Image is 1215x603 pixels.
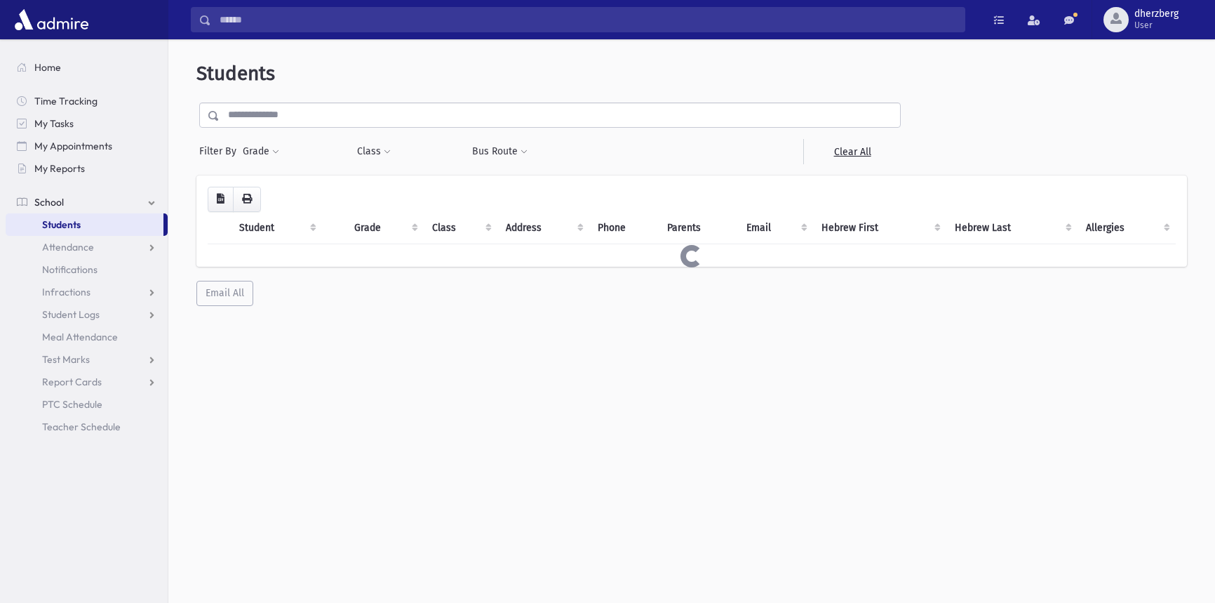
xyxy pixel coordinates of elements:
span: Students [42,218,81,231]
a: Student Logs [6,303,168,326]
span: Infractions [42,286,90,298]
a: Teacher Schedule [6,416,168,438]
a: My Appointments [6,135,168,157]
span: Student Logs [42,308,100,321]
span: Report Cards [42,376,102,388]
button: Class [356,139,391,164]
button: CSV [208,187,234,212]
span: School [34,196,64,208]
span: Filter By [199,144,242,159]
span: dherzberg [1134,8,1179,20]
a: Notifications [6,258,168,281]
th: Grade [346,212,424,244]
span: Test Marks [42,353,90,366]
button: Print [233,187,261,212]
img: AdmirePro [11,6,92,34]
a: Attendance [6,236,168,258]
th: Student [231,212,322,244]
th: Hebrew Last [946,212,1078,244]
span: Attendance [42,241,94,253]
a: Clear All [803,139,901,164]
th: Hebrew First [813,212,946,244]
th: Email [738,212,813,244]
th: Parents [659,212,739,244]
span: Time Tracking [34,95,98,107]
button: Email All [196,281,253,306]
th: Address [497,212,590,244]
a: My Reports [6,157,168,180]
span: Students [196,62,275,85]
button: Bus Route [471,139,528,164]
span: User [1134,20,1179,31]
a: School [6,191,168,213]
span: PTC Schedule [42,398,102,411]
a: Time Tracking [6,90,168,112]
a: PTC Schedule [6,393,168,416]
a: Meal Attendance [6,326,168,348]
span: Meal Attendance [42,331,118,343]
button: Grade [242,139,280,164]
a: Test Marks [6,348,168,371]
span: My Reports [34,162,85,175]
span: Home [34,61,61,74]
th: Allergies [1078,212,1176,244]
th: Class [424,212,497,244]
span: Teacher Schedule [42,420,121,433]
span: Notifications [42,263,98,276]
a: My Tasks [6,112,168,135]
span: My Appointments [34,140,112,152]
th: Phone [589,212,658,244]
a: Infractions [6,281,168,303]
a: Students [6,213,163,236]
a: Report Cards [6,371,168,393]
input: Search [211,7,965,32]
a: Home [6,56,168,79]
span: My Tasks [34,117,74,130]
